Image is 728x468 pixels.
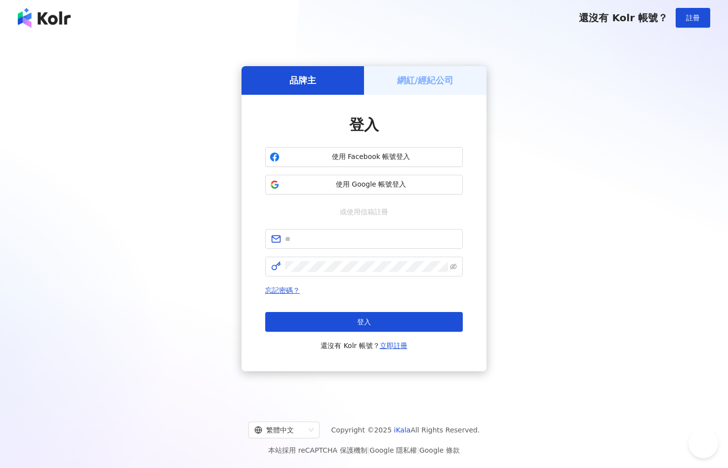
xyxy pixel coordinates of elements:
[18,8,71,28] img: logo
[349,116,379,133] span: 登入
[394,426,411,434] a: iKala
[579,12,668,24] span: 還沒有 Kolr 帳號？
[357,318,371,326] span: 登入
[397,74,454,86] h5: 網紅/經紀公司
[265,147,463,167] button: 使用 Facebook 帳號登入
[417,446,419,454] span: |
[367,446,370,454] span: |
[369,446,417,454] a: Google 隱私權
[676,8,710,28] button: 註冊
[321,340,407,351] span: 還沒有 Kolr 帳號？
[254,422,305,438] div: 繁體中文
[333,206,395,217] span: 或使用信箱註冊
[265,175,463,195] button: 使用 Google 帳號登入
[419,446,460,454] a: Google 條款
[380,342,407,350] a: 立即註冊
[289,74,316,86] h5: 品牌主
[265,312,463,332] button: 登入
[688,429,718,458] iframe: Help Scout Beacon - Open
[265,286,300,294] a: 忘記密碼？
[686,14,700,22] span: 註冊
[268,444,459,456] span: 本站採用 reCAPTCHA 保護機制
[450,263,457,270] span: eye-invisible
[283,180,458,190] span: 使用 Google 帳號登入
[331,424,480,436] span: Copyright © 2025 All Rights Reserved.
[283,152,458,162] span: 使用 Facebook 帳號登入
